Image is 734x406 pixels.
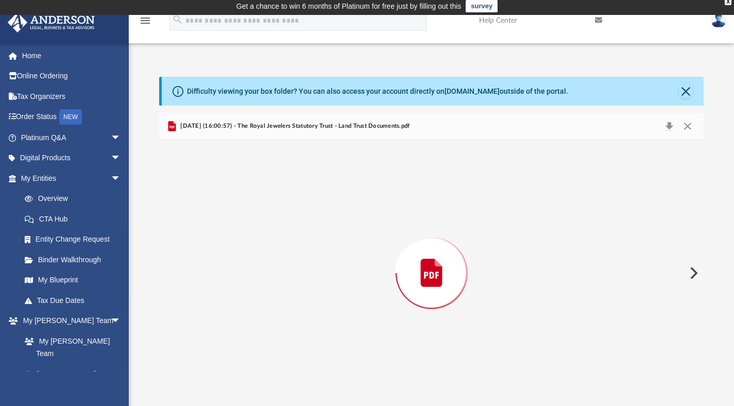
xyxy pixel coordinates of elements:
[660,119,678,133] button: Download
[14,331,126,364] a: My [PERSON_NAME] Team
[14,209,136,229] a: CTA Hub
[111,311,131,332] span: arrow_drop_down
[14,189,136,209] a: Overview
[14,290,136,311] a: Tax Due Dates
[14,229,136,250] a: Entity Change Request
[7,66,136,87] a: Online Ordering
[678,84,693,98] button: Close
[7,168,136,189] a: My Entitiesarrow_drop_down
[159,113,704,406] div: Preview
[172,14,183,25] i: search
[678,119,697,133] button: Close
[139,20,151,27] a: menu
[7,86,136,107] a: Tax Organizers
[139,14,151,27] i: menu
[111,148,131,169] span: arrow_drop_down
[7,311,131,331] a: My [PERSON_NAME] Teamarrow_drop_down
[445,87,500,95] a: [DOMAIN_NAME]
[7,127,136,148] a: Platinum Q&Aarrow_drop_down
[7,45,136,66] a: Home
[5,12,98,32] img: Anderson Advisors Platinum Portal
[187,86,568,97] div: Difficulty viewing your box folder? You can also access your account directly on outside of the p...
[711,13,726,28] img: User Pic
[7,148,136,168] a: Digital Productsarrow_drop_down
[59,109,82,125] div: NEW
[178,122,410,131] span: [DATE] (16:00:57) - The Royal Jewelers Statutory Trust - Land Trust Documents.pdf
[7,107,136,128] a: Order StatusNEW
[111,127,131,148] span: arrow_drop_down
[111,168,131,189] span: arrow_drop_down
[14,249,136,270] a: Binder Walkthrough
[681,259,704,287] button: Next File
[14,364,131,397] a: [PERSON_NAME] System
[14,270,131,291] a: My Blueprint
